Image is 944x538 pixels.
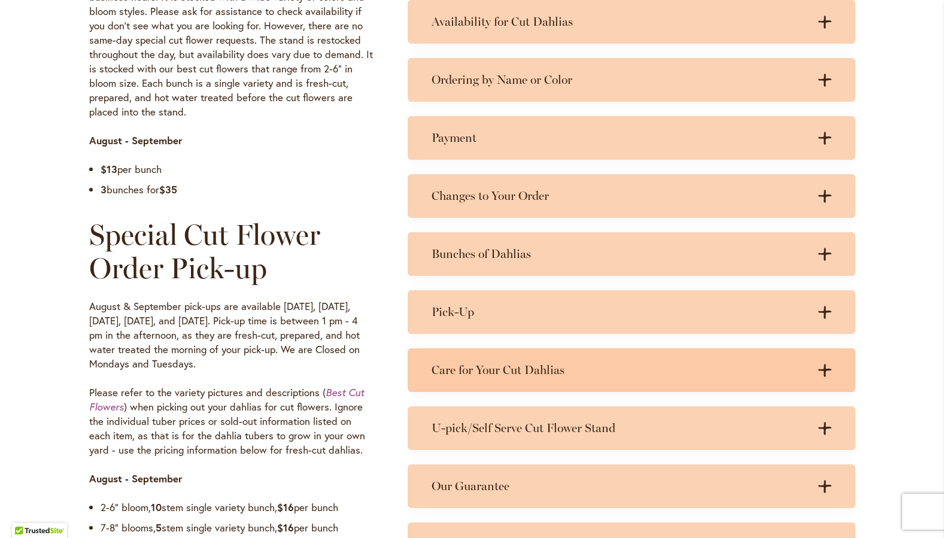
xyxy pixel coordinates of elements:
[89,472,183,485] strong: August - September
[408,232,855,276] summary: Bunches of Dahlias
[101,183,107,196] strong: 3
[89,218,373,285] h2: Special Cut Flower Order Pick-up
[89,386,364,413] em: Best Cut Flowers
[432,421,808,436] h3: U-pick/Self Serve Cut Flower Stand
[408,116,855,160] summary: Payment
[156,521,162,534] strong: 5
[408,290,855,334] summary: Pick-Up
[408,348,855,392] summary: Care for Your Cut Dahlias
[101,183,373,197] li: bunches for
[408,406,855,450] summary: U-pick/Self Serve Cut Flower Stand
[432,363,808,378] h3: Care for Your Cut Dahlias
[89,133,183,147] strong: August - September
[89,385,373,457] p: Please refer to the variety pictures and descriptions ( ) when picking out your dahlias for cut f...
[432,72,808,87] h3: Ordering by Name or Color
[101,162,117,176] strong: $13
[101,162,373,177] li: per bunch
[408,174,855,218] summary: Changes to Your Order
[432,189,808,203] h3: Changes to Your Order
[432,479,808,494] h3: Our Guarantee
[432,14,808,29] h3: Availability for Cut Dahlias
[408,58,855,102] summary: Ordering by Name or Color
[432,305,808,320] h3: Pick-Up
[277,521,294,534] strong: $16
[89,385,364,414] a: Best Cut Flowers
[408,464,855,508] summary: Our Guarantee
[159,183,177,196] strong: $35
[89,299,373,371] p: August & September pick-ups are available [DATE], [DATE], [DATE], [DATE], and [DATE]. Pick-up tim...
[432,247,808,262] h3: Bunches of Dahlias
[432,130,808,145] h3: Payment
